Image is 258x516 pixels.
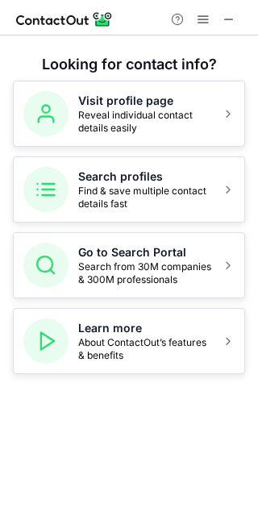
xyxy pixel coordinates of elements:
[23,167,69,212] img: Search profiles
[13,156,245,223] button: Search profilesFind & save multiple contact details fast
[78,109,212,135] span: Reveal individual contact details easily
[13,232,245,298] button: Go to Search PortalSearch from 30M companies & 300M professionals
[13,81,245,147] button: Visit profile pageReveal individual contact details easily
[78,244,212,260] h5: Go to Search Portal
[78,185,212,210] span: Find & save multiple contact details fast
[78,93,212,109] h5: Visit profile page
[16,10,113,29] img: ContactOut v5.3.10
[78,320,212,336] h5: Learn more
[78,169,212,185] h5: Search profiles
[23,318,69,364] img: Learn more
[78,336,212,362] span: About ContactOut’s features & benefits
[13,308,245,374] button: Learn moreAbout ContactOut’s features & benefits
[78,260,212,286] span: Search from 30M companies & 300M professionals
[23,91,69,136] img: Visit profile page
